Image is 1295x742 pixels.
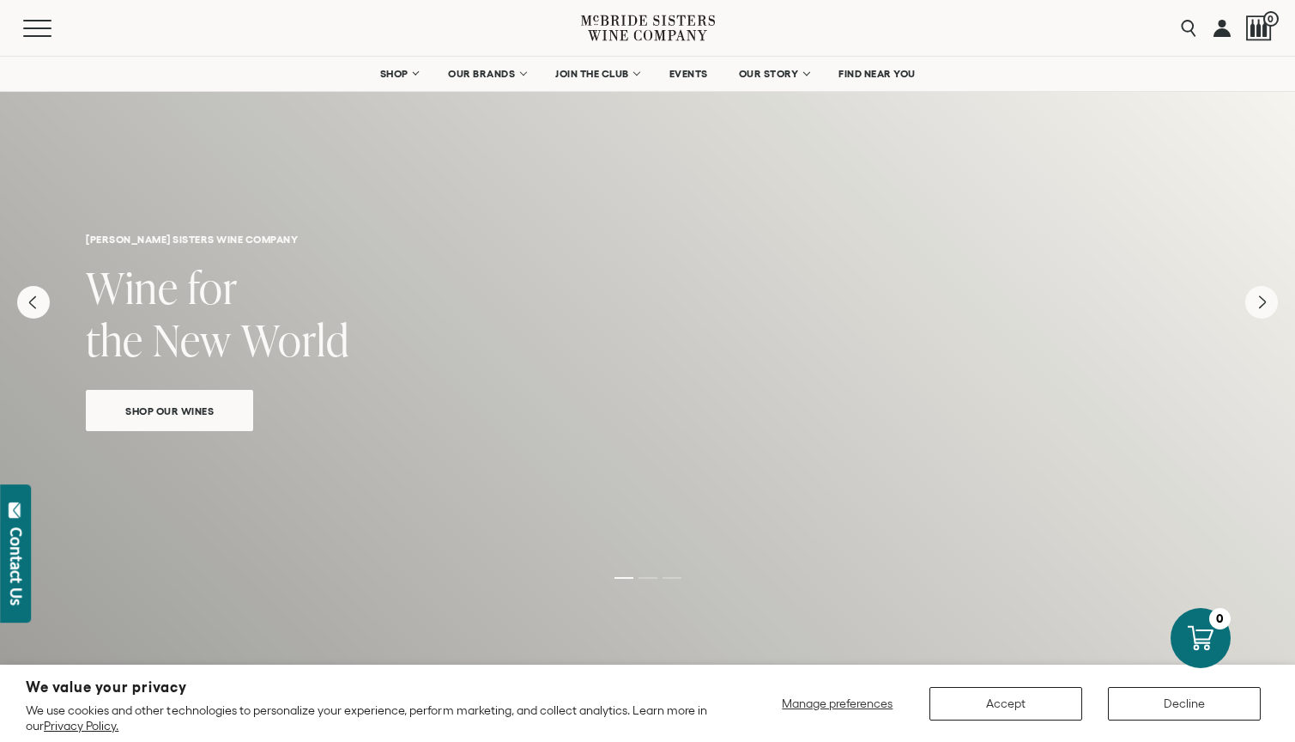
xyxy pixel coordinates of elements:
[95,401,244,421] span: Shop Our Wines
[23,20,85,37] button: Mobile Menu Trigger
[188,258,238,317] span: for
[669,68,708,80] span: EVENTS
[26,702,710,733] p: We use cookies and other technologies to personalize your experience, perform marketing, and coll...
[1263,11,1279,27] span: 0
[44,719,118,733] a: Privacy Policy.
[827,57,927,91] a: FIND NEAR YOU
[555,68,629,80] span: JOIN THE CLUB
[1209,608,1231,629] div: 0
[241,310,349,369] span: World
[782,696,893,710] span: Manage preferences
[17,286,50,319] button: Previous
[379,68,408,80] span: SHOP
[638,577,657,579] li: Page dot 2
[544,57,650,91] a: JOIN THE CLUB
[1245,286,1278,319] button: Next
[448,68,515,80] span: OUR BRANDS
[663,577,681,579] li: Page dot 3
[437,57,536,91] a: OUR BRANDS
[86,390,253,431] a: Shop Our Wines
[739,68,799,80] span: OUR STORY
[26,680,710,695] h2: We value your privacy
[8,527,25,605] div: Contact Us
[772,687,904,721] button: Manage preferences
[728,57,820,91] a: OUR STORY
[1108,687,1261,721] button: Decline
[838,68,916,80] span: FIND NEAR YOU
[658,57,719,91] a: EVENTS
[614,577,633,579] li: Page dot 1
[368,57,428,91] a: SHOP
[86,234,1209,245] h6: [PERSON_NAME] sisters wine company
[153,310,232,369] span: New
[86,258,179,317] span: Wine
[929,687,1082,721] button: Accept
[86,310,143,369] span: the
